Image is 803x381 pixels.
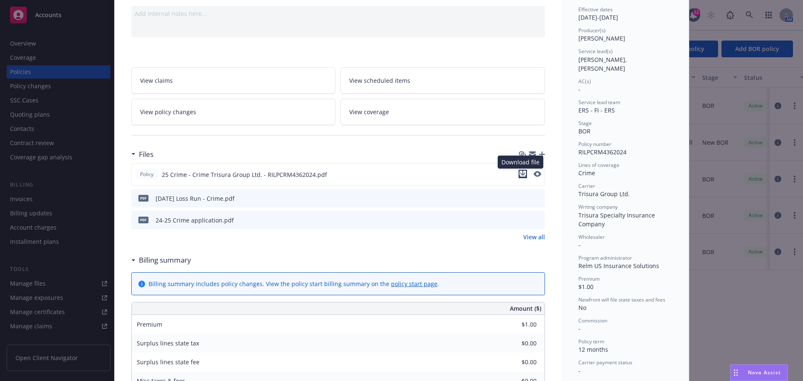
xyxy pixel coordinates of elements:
[534,170,541,179] button: preview file
[578,182,595,189] span: Carrier
[578,241,581,249] span: -
[523,233,545,241] a: View all
[138,195,148,201] span: pdf
[731,365,741,381] div: Drag to move
[534,194,542,203] button: preview file
[578,275,600,282] span: Premium
[534,171,541,177] button: preview file
[156,194,235,203] div: [DATE] Loss Run - Crime.pdf
[578,127,591,135] span: BOR
[521,216,527,225] button: download file
[578,169,595,177] span: Crime
[578,338,604,345] span: Policy term
[137,358,199,366] span: Surplus lines state fee
[534,216,542,225] button: preview file
[578,345,608,353] span: 12 months
[519,170,527,178] button: download file
[578,304,586,312] span: No
[131,255,191,266] div: Billing summary
[578,317,607,324] span: Commission
[156,216,234,225] div: 24-25 Crime application.pdf
[578,56,629,72] span: [PERSON_NAME], [PERSON_NAME]
[578,27,606,34] span: Producer(s)
[162,170,327,179] span: 25 Crime - Crime Trisura Group Ltd. - RILPCRM4362024.pdf
[135,9,542,18] div: Add internal notes here...
[138,171,155,178] span: Policy
[349,76,410,85] span: View scheduled items
[578,6,613,13] span: Effective dates
[521,194,527,203] button: download file
[349,107,389,116] span: View coverage
[131,149,153,160] div: Files
[138,217,148,223] span: pdf
[578,211,657,228] span: Trisura Specialty Insurance Company
[578,141,611,148] span: Policy number
[131,99,336,125] a: View policy changes
[578,85,581,93] span: -
[578,296,665,303] span: Newfront will file state taxes and fees
[340,67,545,94] a: View scheduled items
[578,203,618,210] span: Writing company
[578,283,593,291] span: $1.00
[487,356,542,368] input: 0.00
[139,255,191,266] h3: Billing summary
[391,280,437,288] a: policy start page
[487,318,542,331] input: 0.00
[140,107,196,116] span: View policy changes
[578,48,613,55] span: Service lead(s)
[340,99,545,125] a: View coverage
[578,262,659,270] span: Relm US Insurance Solutions
[578,254,632,261] span: Program administrator
[139,149,153,160] h3: Files
[498,156,543,169] div: Download file
[578,99,620,106] span: Service lead team
[578,233,605,240] span: Wholesaler
[578,34,625,42] span: [PERSON_NAME]
[137,339,199,347] span: Surplus lines state tax
[578,325,581,332] span: -
[578,78,591,85] span: AC(s)
[578,148,627,156] span: RILPCRM4362024
[578,161,619,169] span: Lines of coverage
[148,279,439,288] div: Billing summary includes policy changes. View the policy start billing summary on the .
[730,364,788,381] button: Nova Assist
[578,359,632,366] span: Carrier payment status
[578,367,581,375] span: -
[578,106,615,114] span: ERS - FI - ERS
[578,6,672,22] div: [DATE] - [DATE]
[137,320,162,328] span: Premium
[487,337,542,350] input: 0.00
[510,304,541,313] span: Amount ($)
[578,190,630,198] span: Trisura Group Ltd.
[131,67,336,94] a: View claims
[519,170,527,179] button: download file
[578,120,592,127] span: Stage
[748,369,781,376] span: Nova Assist
[140,76,173,85] span: View claims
